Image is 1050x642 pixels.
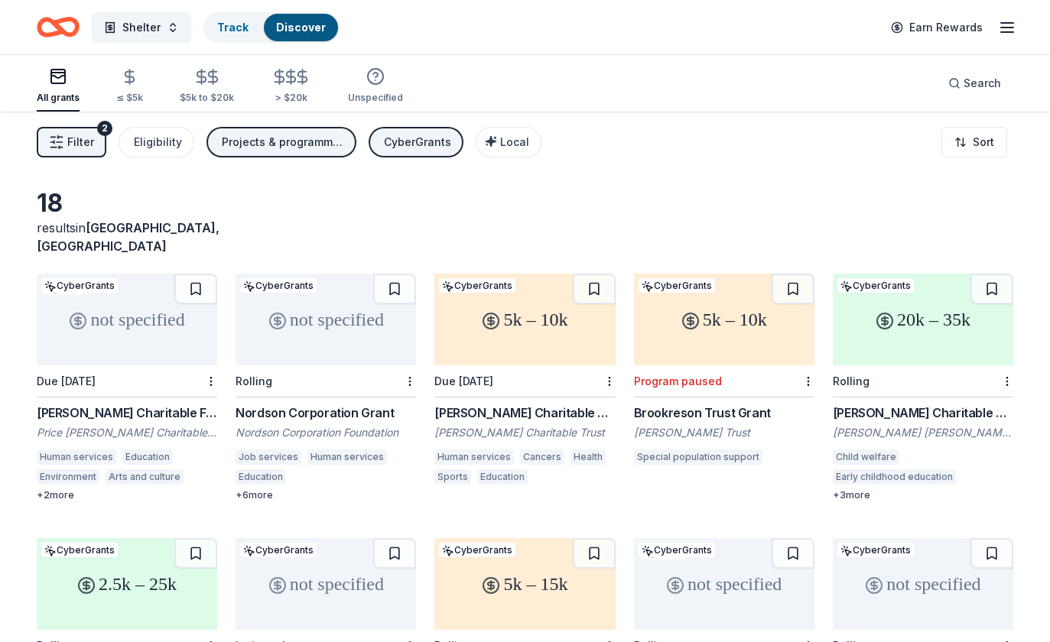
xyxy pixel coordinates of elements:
[348,61,403,112] button: Unspecified
[180,92,234,104] div: $5k to $20k
[271,92,311,104] div: > $20k
[217,21,249,34] a: Track
[122,18,161,37] span: Shelter
[180,62,234,112] button: $5k to $20k
[92,12,191,43] button: Shelter
[37,92,80,104] div: All grants
[964,74,1001,92] span: Search
[276,21,326,34] a: Discover
[203,12,340,43] button: TrackDiscover
[348,92,403,104] div: Unspecified
[936,68,1013,99] button: Search
[116,92,143,104] div: ≤ $5k
[37,61,80,112] button: All grants
[271,62,311,112] button: > $20k
[116,62,143,112] button: ≤ $5k
[882,14,992,41] a: Earn Rewards
[37,9,80,45] a: Home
